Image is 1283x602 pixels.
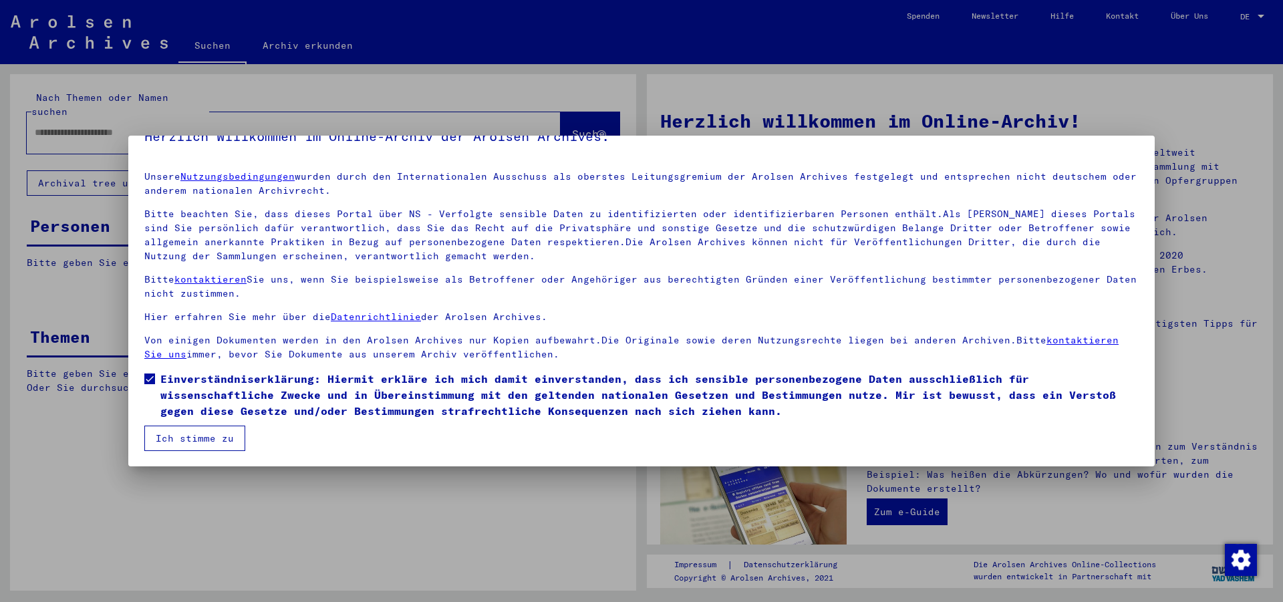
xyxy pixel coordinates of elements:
[144,310,1139,324] p: Hier erfahren Sie mehr über die der Arolsen Archives.
[144,273,1139,301] p: Bitte Sie uns, wenn Sie beispielsweise als Betroffener oder Angehöriger aus berechtigten Gründen ...
[144,334,1119,360] a: kontaktieren Sie uns
[144,333,1139,361] p: Von einigen Dokumenten werden in den Arolsen Archives nur Kopien aufbewahrt.Die Originale sowie d...
[331,311,421,323] a: Datenrichtlinie
[144,207,1139,263] p: Bitte beachten Sie, dass dieses Portal über NS - Verfolgte sensible Daten zu identifizierten oder...
[144,126,1139,147] h5: Herzlich Willkommen im Online-Archiv der Arolsen Archives.
[144,170,1139,198] p: Unsere wurden durch den Internationalen Ausschuss als oberstes Leitungsgremium der Arolsen Archiv...
[180,170,295,182] a: Nutzungsbedingungen
[174,273,247,285] a: kontaktieren
[1225,544,1257,576] img: Zustimmung ändern
[144,426,245,451] button: Ich stimme zu
[160,371,1139,419] span: Einverständniserklärung: Hiermit erkläre ich mich damit einverstanden, dass ich sensible personen...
